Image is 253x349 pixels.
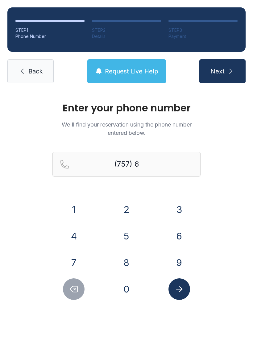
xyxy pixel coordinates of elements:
input: Reservation phone number [52,152,201,177]
button: 6 [168,225,190,247]
button: Delete number [63,278,85,300]
button: 9 [168,252,190,273]
div: Details [92,33,161,39]
button: 4 [63,225,85,247]
div: Payment [168,33,238,39]
p: We'll find your reservation using the phone number entered below. [52,120,201,137]
button: 1 [63,199,85,220]
button: 8 [116,252,137,273]
h1: Enter your phone number [52,103,201,113]
button: 7 [63,252,85,273]
span: Request Live Help [105,67,158,76]
button: 2 [116,199,137,220]
button: Submit lookup form [168,278,190,300]
button: 5 [116,225,137,247]
div: Phone Number [15,33,85,39]
div: STEP 2 [92,27,161,33]
span: Next [210,67,225,76]
button: 0 [116,278,137,300]
div: STEP 1 [15,27,85,33]
button: 3 [168,199,190,220]
span: Back [28,67,43,76]
div: STEP 3 [168,27,238,33]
